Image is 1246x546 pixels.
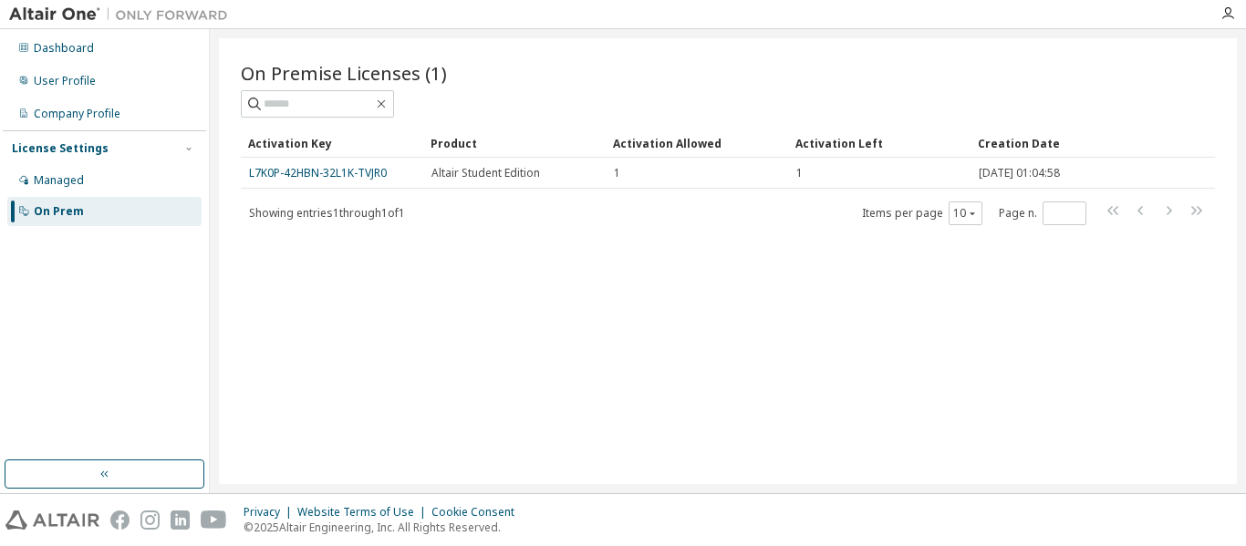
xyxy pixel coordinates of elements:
span: [DATE] 01:04:58 [979,166,1060,180]
div: Company Profile [34,107,120,121]
img: facebook.svg [110,510,130,530]
img: instagram.svg [140,510,160,530]
div: Dashboard [34,41,94,56]
img: altair_logo.svg [5,510,99,530]
div: Website Terms of Use [297,505,431,520]
div: Privacy [244,505,297,520]
span: 1 [796,166,803,180]
span: 1 [614,166,620,180]
div: User Profile [34,74,96,88]
div: Creation Date [978,129,1135,158]
div: Activation Left [795,129,963,158]
button: 10 [953,206,978,221]
p: © 2025 Altair Engineering, Inc. All Rights Reserved. [244,520,525,535]
div: On Prem [34,204,84,219]
span: Page n. [999,201,1086,225]
div: Product [431,129,598,158]
span: Altair Student Edition [431,166,540,180]
a: L7K0P-42HBN-32L1K-TVJR0 [249,165,387,180]
div: Activation Allowed [613,129,781,158]
span: Items per page [862,201,982,225]
span: On Premise Licenses (1) [241,60,447,86]
img: linkedin.svg [171,510,190,530]
div: Activation Key [248,129,416,158]
div: License Settings [12,141,109,156]
div: Cookie Consent [431,505,525,520]
img: Altair One [9,5,237,24]
div: Managed [34,173,84,188]
span: Showing entries 1 through 1 of 1 [249,205,405,221]
img: youtube.svg [201,510,227,530]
